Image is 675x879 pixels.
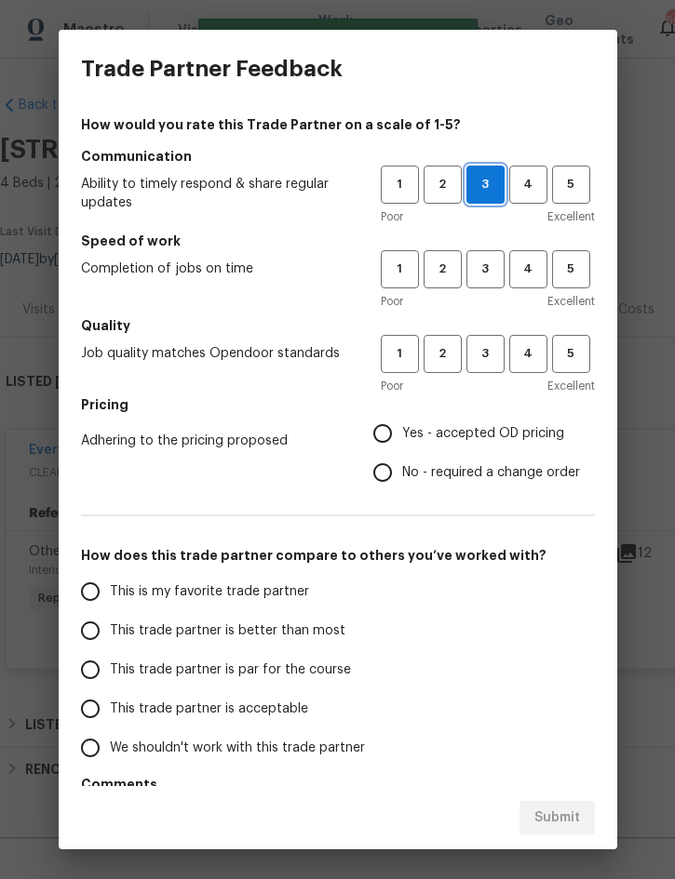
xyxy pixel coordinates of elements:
[511,174,546,195] span: 4
[81,175,351,212] span: Ability to timely respond & share regular updates
[110,582,309,602] span: This is my favorite trade partner
[424,166,462,204] button: 2
[466,335,505,373] button: 3
[81,147,595,166] h5: Communication
[425,174,460,195] span: 2
[81,56,343,82] h3: Trade Partner Feedback
[511,259,546,280] span: 4
[552,166,590,204] button: 5
[554,259,588,280] span: 5
[547,292,595,311] span: Excellent
[81,115,595,134] h4: How would you rate this Trade Partner on a scale of 1-5?
[425,259,460,280] span: 2
[381,166,419,204] button: 1
[81,316,595,335] h5: Quality
[381,250,419,288] button: 1
[110,699,308,719] span: This trade partner is acceptable
[81,432,344,450] span: Adhering to the pricing proposed
[466,166,505,204] button: 3
[511,343,546,365] span: 4
[468,259,503,280] span: 3
[547,207,595,226] span: Excellent
[402,424,564,444] span: Yes - accepted OD pricing
[468,343,503,365] span: 3
[383,174,417,195] span: 1
[81,344,351,363] span: Job quality matches Opendoor standards
[509,250,547,288] button: 4
[110,621,345,641] span: This trade partner is better than most
[554,174,588,195] span: 5
[381,292,403,311] span: Poor
[509,166,547,204] button: 4
[467,174,504,195] span: 3
[509,335,547,373] button: 4
[425,343,460,365] span: 2
[381,207,403,226] span: Poor
[110,739,365,758] span: We shouldn't work with this trade partner
[81,260,351,278] span: Completion of jobs on time
[383,259,417,280] span: 1
[402,463,580,483] span: No - required a change order
[81,572,595,767] div: How does this trade partner compare to others you’ve worked with?
[373,414,595,492] div: Pricing
[466,250,505,288] button: 3
[381,335,419,373] button: 1
[81,775,595,793] h5: Comments
[424,250,462,288] button: 2
[110,660,351,680] span: This trade partner is par for the course
[81,546,595,565] h5: How does this trade partner compare to others you’ve worked with?
[81,395,595,414] h5: Pricing
[552,335,590,373] button: 5
[383,343,417,365] span: 1
[81,232,595,250] h5: Speed of work
[552,250,590,288] button: 5
[381,377,403,395] span: Poor
[554,343,588,365] span: 5
[424,335,462,373] button: 2
[547,377,595,395] span: Excellent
